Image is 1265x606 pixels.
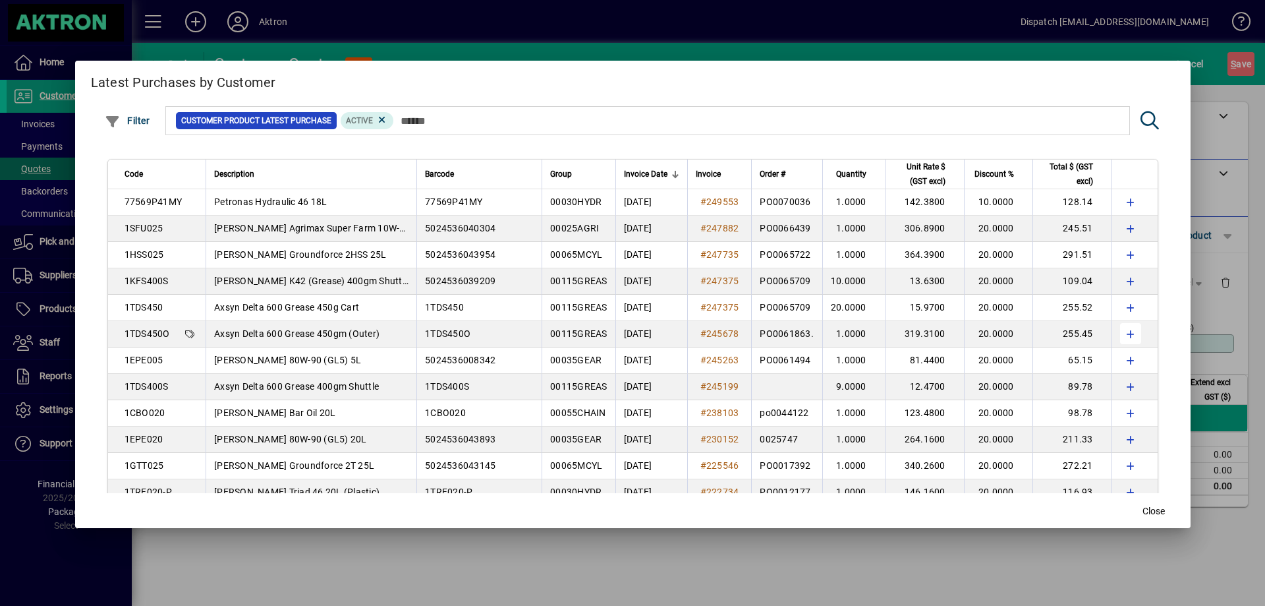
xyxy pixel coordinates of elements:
span: 1TDS450O [125,328,170,339]
h2: Latest Purchases by Customer [75,61,1191,99]
td: PO0061863. [751,321,822,348]
span: 245678 [706,328,739,339]
td: 1.0000 [822,427,885,453]
span: 00030HYDR [550,487,602,497]
span: 1CBO020 [125,408,165,418]
span: 77569P41MY [425,197,483,207]
div: Description [214,167,408,181]
td: 116.93 [1032,479,1111,506]
a: #245263 [696,353,744,367]
td: [DATE] [615,374,687,400]
td: PO0017392 [751,453,822,479]
td: po0044122 [751,400,822,427]
span: 00035GEAR [550,355,602,365]
td: 211.33 [1032,427,1111,453]
span: 5024536039209 [425,276,495,286]
td: 13.6300 [885,268,964,295]
td: 20.0000 [964,453,1032,479]
td: [DATE] [615,295,687,321]
button: Filter [101,109,154,133]
td: 319.3100 [885,321,964,348]
div: Quantity [831,167,878,181]
span: 00035GEAR [550,434,602,444]
span: 245263 [706,355,739,365]
td: 364.3900 [885,242,964,268]
span: # [700,302,706,313]
td: 98.78 [1032,400,1111,427]
td: PO0065709 [751,295,822,321]
div: Discount % [972,167,1026,181]
span: 1GTT025 [125,460,164,471]
td: PO0070036 [751,189,822,216]
span: Active [346,116,373,125]
span: 1EPE020 [125,434,163,444]
mat-chip: Product Activation Status: Active [341,112,393,129]
span: 1HSS025 [125,249,164,260]
td: PO0065722 [751,242,822,268]
span: 247882 [706,223,739,233]
span: [PERSON_NAME] 80W-90 (GL5) 20L [214,434,367,444]
td: [DATE] [615,453,687,479]
a: #238103 [696,406,744,420]
td: [DATE] [615,242,687,268]
td: 9.0000 [822,374,885,400]
td: [DATE] [615,348,687,374]
td: 89.78 [1032,374,1111,400]
div: Unit Rate $ (GST excl) [893,160,957,189]
span: 1TDS450 [425,302,464,313]
td: 128.14 [1032,189,1111,216]
td: 272.21 [1032,453,1111,479]
span: Unit Rate $ (GST excl) [893,160,945,189]
td: 255.45 [1032,321,1111,348]
td: 20.0000 [964,242,1032,268]
span: 238103 [706,408,739,418]
a: #225546 [696,458,744,473]
a: #245199 [696,379,744,394]
td: 1.0000 [822,216,885,242]
span: 5024536040304 [425,223,495,233]
td: 340.2600 [885,453,964,479]
span: # [700,434,706,444]
span: 245199 [706,381,739,392]
span: [PERSON_NAME] Bar Oil 20L [214,408,335,418]
td: [DATE] [615,216,687,242]
span: # [700,197,706,207]
span: 00065MCYL [550,249,602,260]
span: Barcode [425,167,454,181]
td: 65.15 [1032,348,1111,374]
span: Discount % [974,167,1014,181]
span: Filter [105,115,150,126]
td: 20.0000 [964,295,1032,321]
div: Code [125,167,198,181]
td: [DATE] [615,479,687,506]
td: 1.0000 [822,242,885,268]
span: Group [550,167,572,181]
span: 1SFU025 [125,223,163,233]
span: 247735 [706,249,739,260]
span: 1TDS400S [425,381,469,392]
td: 245.51 [1032,216,1111,242]
span: [PERSON_NAME] Triad 46 20L (Plastic) [214,487,379,497]
span: [PERSON_NAME] 80W-90 (GL5) 5L [214,355,361,365]
span: # [700,276,706,286]
td: 255.52 [1032,295,1111,321]
span: 1KFS400S [125,276,169,286]
span: 1TRF020-P [425,487,472,497]
td: 291.51 [1032,242,1111,268]
span: 5024536008342 [425,355,495,365]
span: Code [125,167,143,181]
td: [DATE] [615,427,687,453]
span: 247375 [706,302,739,313]
a: #247375 [696,300,744,315]
div: Invoice [696,167,744,181]
a: #245678 [696,326,744,341]
a: #247735 [696,247,744,262]
span: 225546 [706,460,739,471]
span: 1TDS450 [125,302,163,313]
span: Axsyn Delta 600 Grease 400gm Shuttle [214,381,379,392]
td: 20.0000 [964,321,1032,348]
span: Invoice [696,167,721,181]
span: 1CBO020 [425,408,466,418]
span: 1TRF020-P [125,487,172,497]
span: [PERSON_NAME] Agrimax Super Farm 10W-30 25L [214,223,429,233]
